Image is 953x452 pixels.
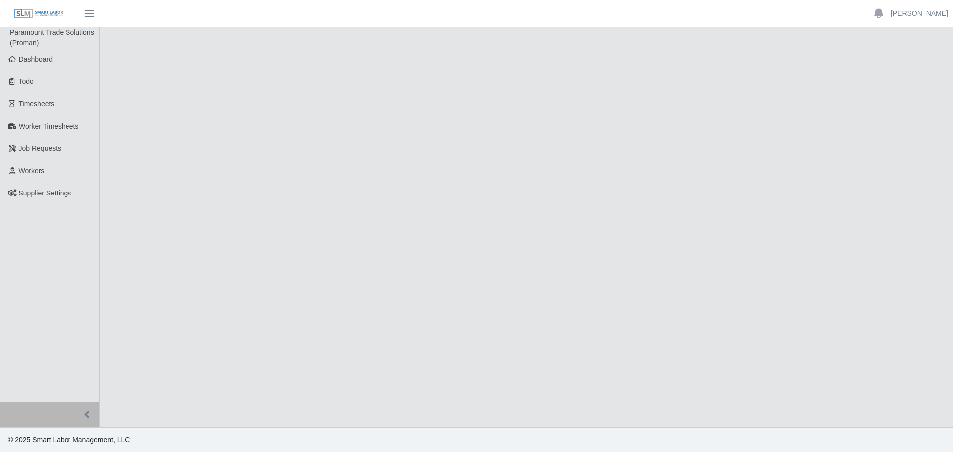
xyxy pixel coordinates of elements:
[19,144,62,152] span: Job Requests
[14,8,64,19] img: SLM Logo
[19,77,34,85] span: Todo
[19,55,53,63] span: Dashboard
[19,167,45,175] span: Workers
[19,189,71,197] span: Supplier Settings
[10,28,94,47] span: Paramount Trade Solutions (Proman)
[19,100,55,108] span: Timesheets
[19,122,78,130] span: Worker Timesheets
[8,436,130,444] span: © 2025 Smart Labor Management, LLC
[891,8,948,19] a: [PERSON_NAME]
